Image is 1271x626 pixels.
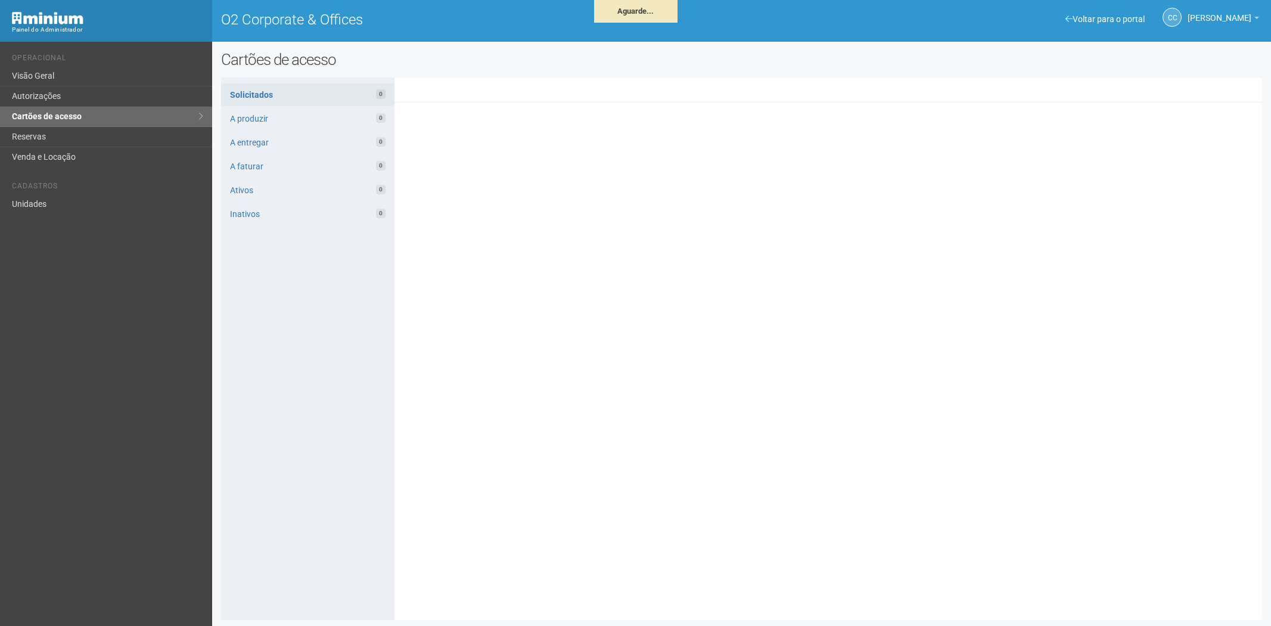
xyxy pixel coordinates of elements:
a: [PERSON_NAME] [1188,15,1259,24]
a: Solicitados0 [221,83,394,106]
a: Ativos0 [221,179,394,202]
img: Minium [12,12,83,24]
span: 0 [376,89,386,99]
a: Inativos0 [221,203,394,225]
a: A produzir0 [221,107,394,130]
div: Painel do Administrador [12,24,203,35]
a: A faturar0 [221,155,394,178]
h1: O2 Corporate & Offices [221,12,733,27]
a: A entregar0 [221,131,394,154]
span: 0 [376,137,386,147]
li: Operacional [12,54,203,66]
span: 0 [376,161,386,171]
span: 0 [376,209,386,218]
li: Cadastros [12,182,203,194]
span: Camila Catarina Lima [1188,2,1251,23]
h2: Cartões de acesso [221,51,1263,69]
a: Voltar para o portal [1065,14,1145,24]
span: 0 [376,113,386,123]
a: CC [1163,8,1182,27]
span: 0 [376,185,386,194]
